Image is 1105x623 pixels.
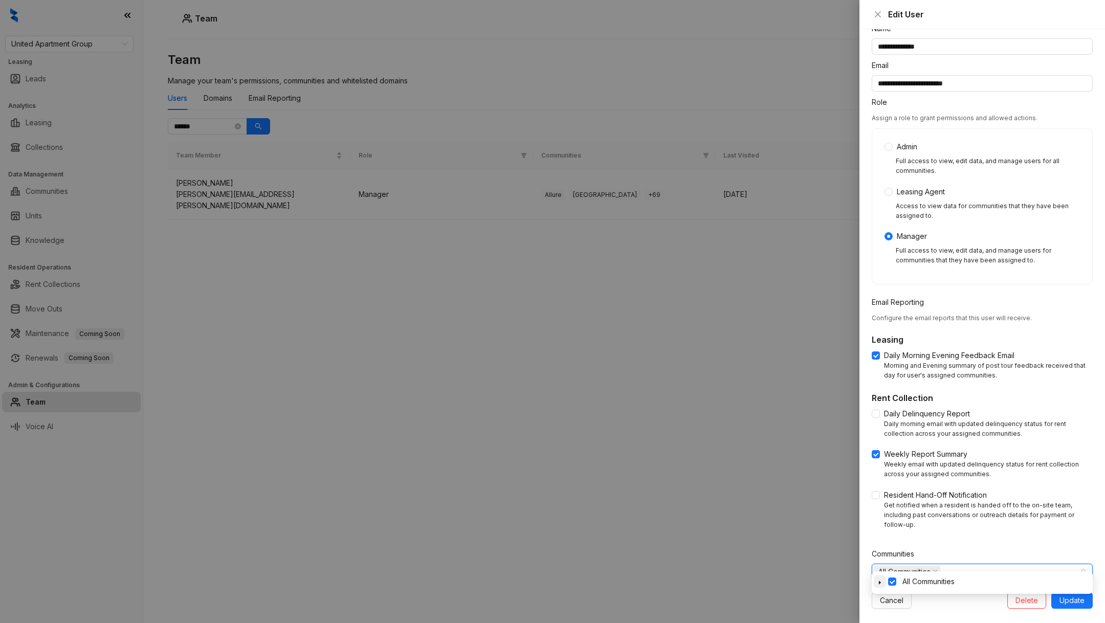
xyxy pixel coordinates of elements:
label: Email Reporting [872,297,931,308]
span: All Communities [898,575,1091,588]
div: Morning and Evening summary of post tour feedback received that day for user's assigned communities. [884,361,1093,381]
div: Get notified when a resident is handed off to the on-site team, including past conversations or o... [884,501,1093,530]
div: Daily morning email with updated delinquency status for rent collection across your assigned comm... [884,419,1093,439]
input: Name [872,38,1093,55]
span: Delete [1015,595,1038,606]
span: Manager [893,231,931,242]
label: Role [872,97,894,108]
span: close [874,10,882,18]
h5: Leasing [872,333,1093,346]
div: Full access to view, edit data, and manage users for all communities. [896,157,1080,176]
span: All Communities [878,566,931,577]
span: Assign a role to grant permissions and allowed actions. [872,114,1037,122]
input: Email [872,75,1093,92]
span: caret-down [877,580,882,585]
span: Leasing Agent [893,186,949,197]
button: Cancel [872,592,912,609]
span: All Communities [902,577,955,586]
button: Update [1051,592,1093,609]
span: Cancel [880,595,903,606]
h5: Rent Collection [872,392,1093,404]
span: close [933,569,938,574]
span: Configure the email reports that this user will receive. [872,314,1032,322]
button: Close [872,8,884,20]
label: Email [872,60,895,71]
input: Communities [942,566,944,578]
div: Access to view data for communities that they have been assigned to. [896,202,1080,221]
div: Weekly email with updated delinquency status for rent collection across your assigned communities. [884,460,1093,479]
div: Full access to view, edit data, and manage users for communities that they have been assigned to. [896,246,1080,265]
div: Edit User [888,8,1093,20]
label: Communities [872,548,921,560]
span: Admin [893,141,921,152]
span: Daily Delinquency Report [880,408,974,419]
button: Delete [1007,592,1046,609]
span: Weekly Report Summary [880,449,971,460]
span: Resident Hand-Off Notification [880,489,991,501]
span: Update [1059,595,1085,606]
span: All Communities [874,566,940,578]
span: Daily Morning Evening Feedback Email [880,350,1019,361]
